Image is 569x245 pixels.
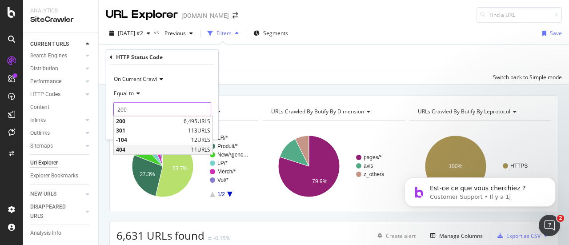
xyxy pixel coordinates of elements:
[418,108,510,115] span: URLs Crawled By Botify By leprotocol
[114,75,157,83] span: On Current Crawl
[557,215,564,222] span: 2
[263,128,402,205] svg: A chart.
[30,40,69,49] div: CURRENT URLS
[30,90,83,99] a: HTTP Codes
[30,40,83,49] a: CURRENT URLS
[416,104,543,119] h4: URLs Crawled By Botify By leprotocol
[30,189,56,199] div: NEW URLS
[118,29,143,37] span: 2025 Sep. 24th #2
[30,229,61,238] div: Analysis Info
[110,124,138,133] button: Cancel
[114,89,134,97] span: Equal to
[217,143,238,149] text: Produit/*
[374,229,416,243] button: Create alert
[216,29,232,37] div: Filters
[30,141,53,151] div: Sitemaps
[213,234,230,242] div: -0.15%
[539,215,560,236] iframe: Intercom live chat
[30,158,58,168] div: Url Explorer
[116,128,256,205] svg: A chart.
[232,12,238,19] div: arrow-right-arrow-left
[494,229,541,243] button: Export as CSV
[172,165,188,172] text: 53.7%
[140,171,155,177] text: 27.3%
[489,70,562,84] button: Switch back to Simple mode
[30,202,75,221] div: DISAPPEARED URLS
[181,11,229,20] div: [DOMAIN_NAME]
[30,103,92,112] a: Content
[217,191,225,197] text: 1/2
[386,232,416,240] div: Create alert
[116,127,186,134] span: 301
[184,117,210,125] span: 6,495 URLS
[116,117,181,125] span: 200
[116,53,163,61] div: HTTP Status Code
[313,178,328,185] text: 79.9%
[208,237,212,240] img: Equal
[30,77,61,86] div: Performance
[30,116,83,125] a: Inlinks
[217,152,248,158] text: NewAgenc…
[30,171,92,181] a: Explorer Bookmarks
[106,26,154,40] button: [DATE] #2
[539,26,562,40] button: Save
[116,145,189,153] span: 404
[30,64,58,73] div: Distribution
[271,108,364,115] span: URLs Crawled By Botify By dimension
[506,232,541,240] div: Export as CSV
[30,51,83,60] a: Search Engines
[30,77,83,86] a: Performance
[364,171,384,177] text: z_others
[30,229,92,238] a: Analysis Info
[30,90,60,99] div: HTTP Codes
[493,73,562,81] div: Switch back to Simple mode
[30,51,67,60] div: Search Engines
[269,104,397,119] h4: URLs Crawled By Botify By dimension
[30,103,49,112] div: Content
[217,169,236,175] text: Merch/*
[116,136,189,144] span: -104
[191,145,210,153] span: 11 URLS
[30,202,83,221] a: DISAPPEARED URLS
[250,26,292,40] button: Segments
[217,177,228,183] text: Vol/*
[30,129,83,138] a: Outlinks
[30,158,92,168] a: Url Explorer
[154,28,161,36] span: vs
[439,232,483,240] div: Manage Columns
[550,29,562,37] div: Save
[30,7,91,15] div: Analytics
[30,15,91,25] div: SiteCrawler
[30,171,78,181] div: Explorer Bookmarks
[477,7,562,23] input: Find a URL
[391,159,569,221] iframe: Intercom notifications message
[161,26,196,40] button: Previous
[188,127,210,134] span: 113 URLS
[364,163,373,169] text: avis
[204,26,242,40] button: Filters
[30,129,50,138] div: Outlinks
[263,29,288,37] span: Segments
[30,116,46,125] div: Inlinks
[106,7,178,22] div: URL Explorer
[116,228,204,243] span: 6,631 URLs found
[191,136,210,144] span: 12 URLS
[409,128,549,205] svg: A chart.
[161,29,186,37] span: Previous
[30,141,83,151] a: Sitemaps
[30,64,83,73] a: Distribution
[30,189,83,199] a: NEW URLS
[364,154,382,161] text: pages/*
[427,230,483,241] button: Manage Columns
